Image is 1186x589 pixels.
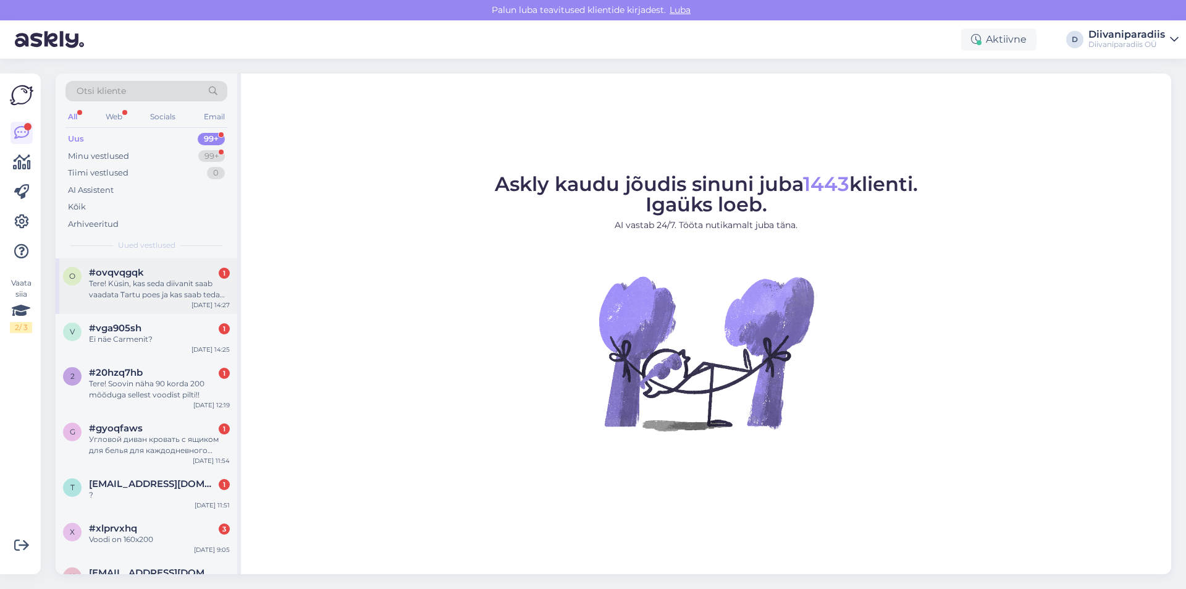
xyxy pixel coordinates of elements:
[219,268,230,279] div: 1
[89,378,230,400] div: Tere! Soovin näha 90 korda 200 mõõduga sellest voodist pilti!!
[191,345,230,354] div: [DATE] 14:25
[1088,40,1165,49] div: Diivaniparadiis OÜ
[666,4,694,15] span: Luba
[195,501,230,510] div: [DATE] 11:51
[69,271,75,281] span: o
[219,423,230,434] div: 1
[194,545,230,554] div: [DATE] 9:05
[68,167,128,179] div: Tiimi vestlused
[89,523,137,534] span: #xlprvxhq
[595,242,817,464] img: No Chat active
[803,172,849,196] span: 1443
[495,172,918,216] span: Askly kaudu jõudis sinuni juba klienti. Igaüks loeb.
[191,300,230,310] div: [DATE] 14:27
[89,567,217,578] span: hele.kann@gmail.com
[68,201,86,213] div: Kõik
[89,423,143,434] span: #gyoqfaws
[77,85,126,98] span: Otsi kliente
[89,367,143,378] span: #20hzq7hb
[10,83,33,107] img: Askly Logo
[193,400,230,410] div: [DATE] 12:19
[68,133,84,145] div: Uus
[70,483,75,492] span: t
[89,323,141,334] span: #vga905sh
[1066,31,1083,48] div: D
[219,523,230,535] div: 3
[219,479,230,490] div: 1
[69,572,75,581] span: h
[70,427,75,436] span: g
[118,240,175,251] span: Uued vestlused
[219,323,230,334] div: 1
[201,109,227,125] div: Email
[65,109,80,125] div: All
[70,371,75,381] span: 2
[148,109,178,125] div: Socials
[89,478,217,489] span: terjevilms@hotmail.com
[70,327,75,336] span: v
[89,434,230,456] div: Угловой диван кровать с ящиком для белья для каждодневного использования
[89,489,230,501] div: ?
[10,322,32,333] div: 2 / 3
[219,368,230,379] div: 1
[1088,30,1165,40] div: Diivaniparadiis
[103,109,125,125] div: Web
[1088,30,1179,49] a: DiivaniparadiisDiivaniparadiis OÜ
[961,28,1037,51] div: Aktiivne
[198,150,225,163] div: 99+
[70,527,75,536] span: x
[198,133,225,145] div: 99+
[89,534,230,545] div: Voodi on 160x200
[68,150,129,163] div: Minu vestlused
[89,278,230,300] div: Tere! Küsin, kas seda diivanit saab vaadata Tartu poes ja kas saab teda tellida teises värvis?NUR...
[89,267,144,278] span: #ovqvqgqk
[68,184,114,197] div: AI Assistent
[193,456,230,465] div: [DATE] 11:54
[89,334,230,345] div: Ei näe Carmenit?
[68,218,119,231] div: Arhiveeritud
[10,278,32,333] div: Vaata siia
[207,167,225,179] div: 0
[495,219,918,232] p: AI vastab 24/7. Tööta nutikamalt juba täna.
